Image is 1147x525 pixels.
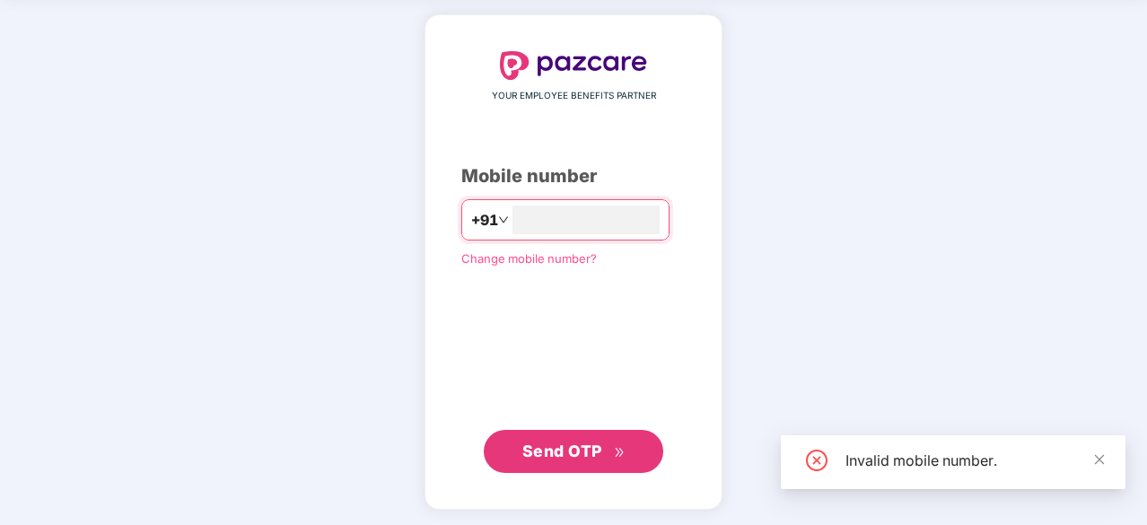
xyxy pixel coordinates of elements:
[522,442,602,460] span: Send OTP
[845,450,1104,471] div: Invalid mobile number.
[492,89,656,103] span: YOUR EMPLOYEE BENEFITS PARTNER
[461,162,686,190] div: Mobile number
[806,450,827,471] span: close-circle
[498,214,509,225] span: down
[484,430,663,473] button: Send OTPdouble-right
[471,209,498,232] span: +91
[1093,453,1106,466] span: close
[500,51,647,80] img: logo
[461,251,597,266] a: Change mobile number?
[614,447,626,459] span: double-right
